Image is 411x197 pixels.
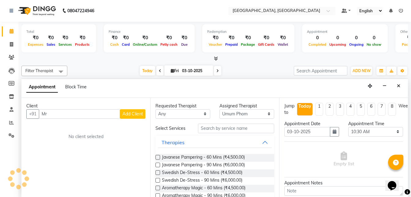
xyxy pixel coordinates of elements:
[131,42,159,47] span: Online/Custom
[67,2,94,19] b: 08047224946
[307,34,328,41] div: 0
[388,103,396,116] li: 8
[328,42,348,47] span: Upcoming
[120,109,145,119] button: Add Client
[284,180,403,186] div: Appointment Notes
[256,34,276,41] div: ₹0
[298,103,311,110] div: Today
[207,42,224,47] span: Voucher
[162,177,242,185] span: Swedish De-Stress - 90 Mins (₹6,000.00)
[351,67,372,75] button: ADD NEW
[294,66,347,75] input: Search Appointment
[307,42,328,47] span: Completed
[367,103,375,116] li: 6
[73,42,91,47] span: Products
[25,68,53,73] span: Filter Therapist
[328,34,348,41] div: 0
[224,42,239,47] span: Prepaid
[284,127,330,137] input: yyyy-mm-dd
[378,103,386,116] li: 7
[159,42,179,47] span: Petty cash
[16,2,58,19] img: logo
[284,103,294,116] div: Jump to
[224,34,239,41] div: ₹0
[26,109,39,119] button: +91
[57,42,73,47] span: Services
[239,42,256,47] span: Package
[179,34,190,41] div: ₹0
[276,34,290,41] div: ₹0
[109,42,120,47] span: Cash
[219,103,274,109] div: Assigned Therapist
[180,42,189,47] span: Due
[256,42,276,47] span: Gift Cards
[198,124,274,133] input: Search by service name
[162,154,245,162] span: Javanese Pampering - 60 Mins (₹4,500.00)
[394,81,403,91] button: Close
[120,42,131,47] span: Card
[348,34,365,41] div: 0
[334,152,354,167] span: Empty list
[365,42,383,47] span: No show
[162,139,185,146] div: Therapies
[348,121,403,127] div: Appointment Time
[162,185,245,192] span: Aromatherapy Magic - 60 Mins (₹4,500.00)
[346,103,354,116] li: 4
[353,68,371,73] span: ADD NEW
[41,133,131,140] div: No client selected
[140,66,155,75] span: Today
[45,34,57,41] div: ₹0
[45,42,57,47] span: Sales
[180,66,211,75] input: 2025-10-03
[65,84,87,90] span: Block Time
[26,34,45,41] div: ₹0
[162,162,245,169] span: Javanese Pampering - 90 Mins (₹6,000.00)
[158,137,272,148] button: Therapies
[307,29,383,34] div: Appointment
[26,103,145,109] div: Client
[315,103,323,116] li: 1
[39,109,120,119] input: Search by Name/Mobile/Email/Code
[73,34,91,41] div: ₹0
[162,169,242,177] span: Swedish De-Stress - 60 Mins (₹4,500.00)
[365,34,383,41] div: 0
[120,34,131,41] div: ₹0
[159,34,179,41] div: ₹0
[131,34,159,41] div: ₹0
[169,68,180,73] span: Fri
[207,29,290,34] div: Redemption
[151,125,193,132] div: Select Services
[276,42,290,47] span: Wallet
[155,103,210,109] div: Requested Therapist
[57,34,73,41] div: ₹0
[348,42,365,47] span: Ongoing
[336,103,344,116] li: 3
[357,103,365,116] li: 5
[239,34,256,41] div: ₹0
[109,29,190,34] div: Finance
[122,111,143,117] span: Add Client
[326,103,334,116] li: 2
[207,34,224,41] div: ₹0
[26,82,58,93] span: Appointment
[109,34,120,41] div: ₹0
[26,29,91,34] div: Total
[385,172,405,191] iframe: chat widget
[26,42,45,47] span: Expenses
[284,121,339,127] div: Appointment Date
